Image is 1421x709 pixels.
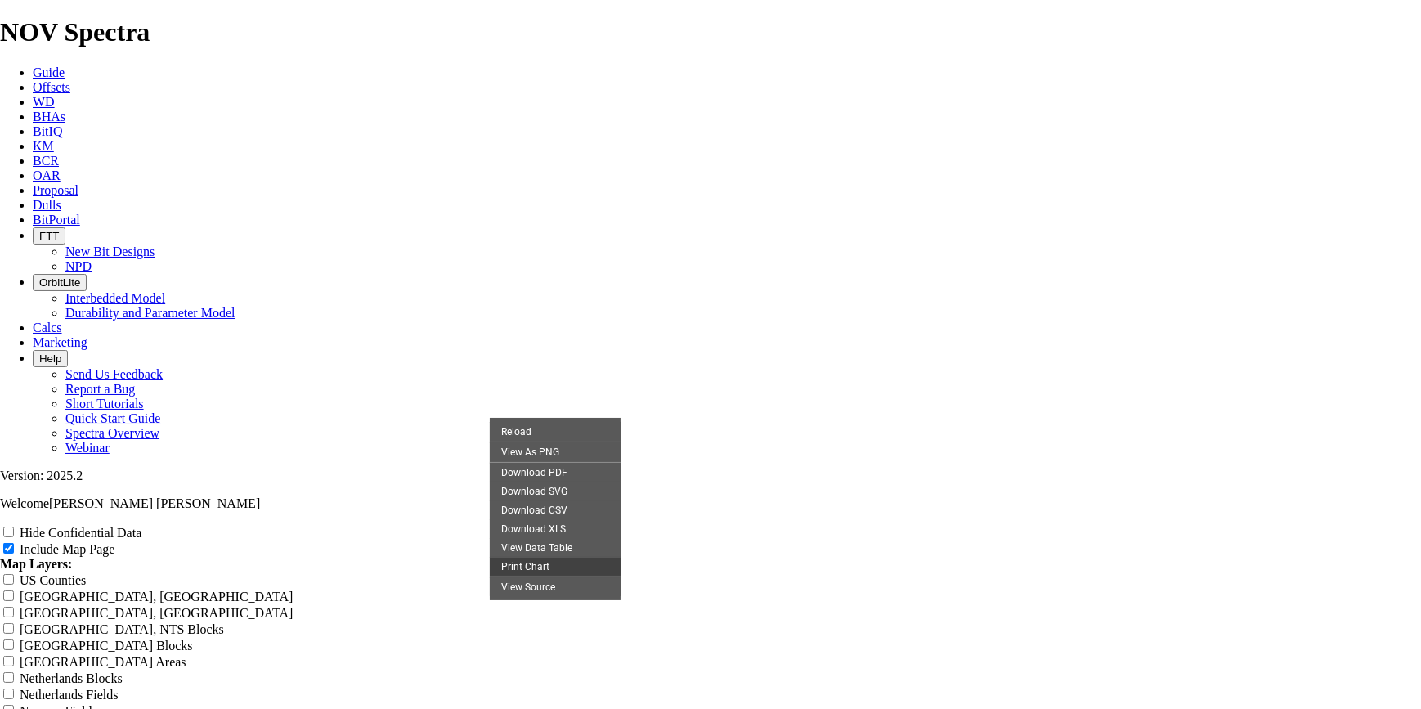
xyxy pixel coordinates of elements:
[33,95,55,109] a: WD
[33,168,61,182] a: OAR
[490,577,621,596] div: View Source
[20,573,86,587] label: US Counties
[490,482,621,500] div: Download SVG
[33,154,59,168] a: BCR
[33,139,54,153] a: KM
[20,542,114,556] label: Include Map Page
[33,65,65,79] a: Guide
[65,426,159,440] a: Spectra Overview
[20,639,193,653] label: [GEOGRAPHIC_DATA] Blocks
[33,198,61,212] a: Dulls
[20,622,224,636] label: [GEOGRAPHIC_DATA], NTS Blocks
[33,110,65,123] a: BHAs
[490,500,621,519] div: Download CSV
[20,590,293,604] label: [GEOGRAPHIC_DATA], [GEOGRAPHIC_DATA]
[65,245,155,258] a: New Bit Designs
[65,306,235,320] a: Durability and Parameter Model
[39,230,59,242] span: FTT
[33,335,87,349] a: Marketing
[49,496,260,510] span: [PERSON_NAME] [PERSON_NAME]
[20,688,118,702] label: Netherlands Fields
[490,557,621,576] div: Print Chart
[490,519,621,538] div: Download XLS
[33,183,78,197] a: Proposal
[20,606,293,620] label: [GEOGRAPHIC_DATA], [GEOGRAPHIC_DATA]
[20,655,186,669] label: [GEOGRAPHIC_DATA] Areas
[490,463,621,482] div: Download PDF
[65,411,160,425] a: Quick Start Guide
[33,350,68,367] button: Help
[65,397,144,411] a: Short Tutorials
[33,274,87,291] button: OrbitLite
[65,259,92,273] a: NPD
[20,526,141,540] label: Hide Confidential Data
[20,671,123,685] label: Netherlands Blocks
[65,441,110,455] a: Webinar
[65,382,135,396] a: Report a Bug
[65,367,163,381] a: Send Us Feedback
[65,291,165,305] a: Interbedded Model
[33,80,70,94] a: Offsets
[33,321,62,334] a: Calcs
[39,352,61,365] span: Help
[33,124,62,138] a: BitIQ
[490,442,621,461] div: View As PNG
[33,227,65,245] button: FTT
[33,213,80,227] a: BitPortal
[39,276,80,289] span: OrbitLite
[490,422,621,441] div: Reload
[490,538,621,557] div: View Data Table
